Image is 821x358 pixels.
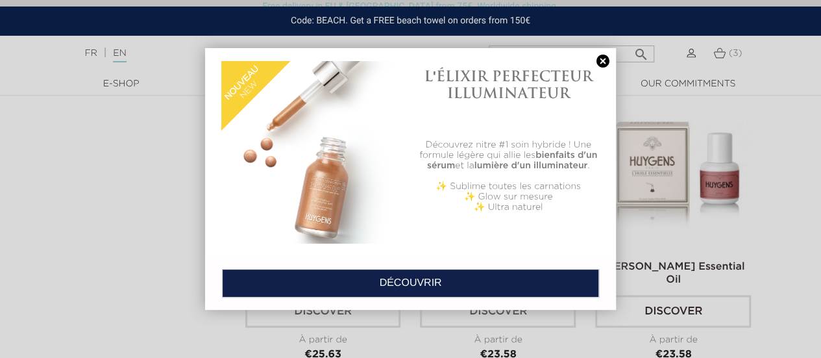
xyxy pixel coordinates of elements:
[417,68,600,102] h1: L'ÉLIXIR PERFECTEUR ILLUMINATEUR
[417,192,600,202] p: ✨ Glow sur mesure
[222,269,599,298] a: DÉCOUVRIR
[427,151,597,170] b: bienfaits d'un sérum
[417,202,600,212] p: ✨ Ultra naturel
[417,181,600,192] p: ✨ Sublime toutes les carnations
[417,140,600,171] p: Découvrez nitre #1 soin hybride ! Une formule légère qui allie les et la .
[474,161,588,170] b: lumière d'un illuminateur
